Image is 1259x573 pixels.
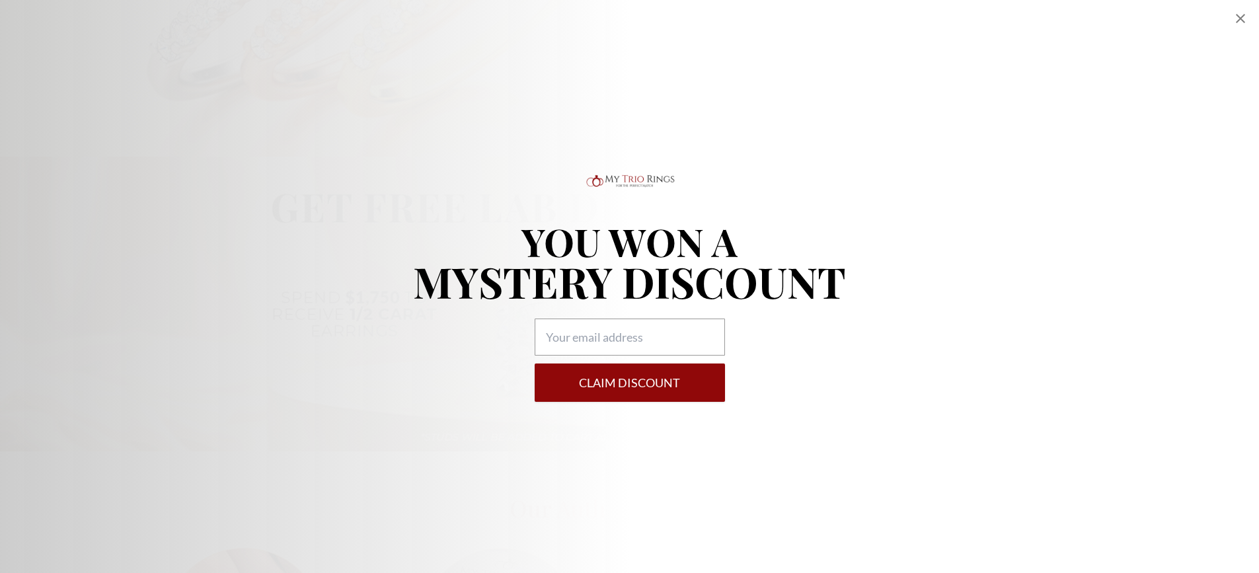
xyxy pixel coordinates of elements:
[413,222,846,260] p: YOU WON A
[584,172,676,190] img: Logo
[413,260,846,303] p: MYSTERY DISCOUNT
[535,319,725,356] input: Your email address
[535,363,725,402] button: Claim DISCOUNT
[1233,11,1248,26] div: Close popup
